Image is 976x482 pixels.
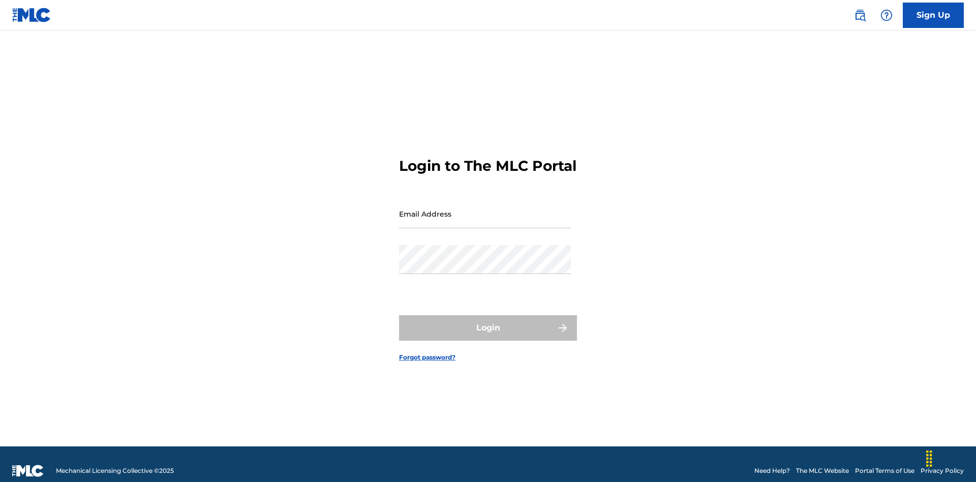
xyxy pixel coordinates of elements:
a: Privacy Policy [921,466,964,475]
img: logo [12,465,44,477]
div: Help [876,5,897,25]
img: search [854,9,866,21]
a: Portal Terms of Use [855,466,914,475]
a: Need Help? [754,466,790,475]
iframe: Chat Widget [925,433,976,482]
a: Forgot password? [399,353,455,362]
img: MLC Logo [12,8,51,22]
a: Public Search [850,5,870,25]
img: help [880,9,893,21]
a: The MLC Website [796,466,849,475]
h3: Login to The MLC Portal [399,157,576,175]
span: Mechanical Licensing Collective © 2025 [56,466,174,475]
a: Sign Up [903,3,964,28]
div: Drag [921,443,937,474]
